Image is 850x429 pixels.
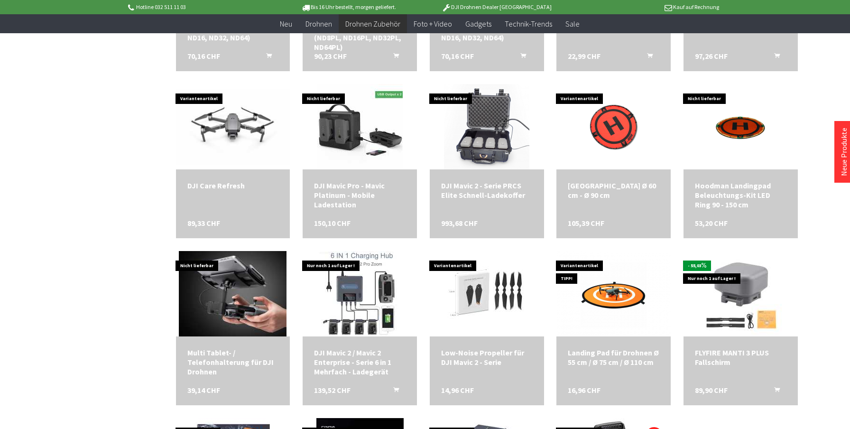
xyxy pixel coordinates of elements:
[695,181,786,209] a: Hoodman Landingpad Beleuchtungs-Kit LED Ring 90 - 150 cm 53,20 CHF
[698,251,784,336] img: FLYFIRE MANTI 3 PLUS Fallschirm
[187,218,220,228] span: 89,33 CHF
[568,51,601,61] span: 22,99 CHF
[695,348,786,367] a: FLYFIRE MANTI 3 PLUS Fallschirm 89,90 CHF In den Warenkorb
[176,89,290,165] img: DJI Care Refresh
[441,218,478,228] span: 993,68 CHF
[314,14,406,52] a: DJI Mavic 2 Zoom ND-PL Filterset Advanced (ND8PL, ND16PL, ND32PL, ND64PL) 90,23 CHF In den Warenkorb
[179,251,286,336] img: Multi Tablet- / Telefonhalterung für DJI Drohnen
[382,385,405,398] button: In den Warenkorb
[187,181,279,190] a: DJI Care Refresh 89,33 CHF
[441,181,533,200] a: DJI Mavic 2 - Serie PRCS Elite Schnell-Ladekoffer 993,68 CHF
[187,348,279,376] div: Multi Tablet- / Telefonhalterung für DJI Drohnen
[695,51,728,61] span: 97,26 CHF
[568,385,601,395] span: 16,96 CHF
[317,84,403,169] img: DJI Mavic Pro - Mavic Platinum - Mobile Ladestation
[441,348,533,367] a: Low-Noise Propeller für DJI Mavic 2 - Serie 14,96 CHF
[839,128,849,176] a: Neue Produkte
[568,348,659,367] div: Landing Pad für Drohnen Ø 55 cm / Ø 75 cm / Ø 110 cm
[568,348,659,367] a: Landing Pad für Drohnen Ø 55 cm / Ø 75 cm / Ø 110 cm 16,96 CHF
[187,348,279,376] a: Multi Tablet- / Telefonhalterung für DJI Drohnen 39,14 CHF
[414,19,452,28] span: Foto + Video
[407,14,459,34] a: Foto + Video
[763,51,785,64] button: In den Warenkorb
[441,181,533,200] div: DJI Mavic 2 - Serie PRCS Elite Schnell-Ladekoffer
[317,251,403,336] img: DJI Mavic 2 / Mavic 2 Enterprise - Serie 6 in 1 Mehrfach - Ladegerät
[382,51,405,64] button: In den Warenkorb
[314,218,351,228] span: 150,10 CHF
[568,181,659,200] a: [GEOGRAPHIC_DATA] Ø 60 cm - Ø 90 cm 105,39 CHF
[459,14,498,34] a: Gadgets
[314,181,406,209] div: DJI Mavic Pro - Mavic Platinum - Mobile Ladestation
[273,14,299,34] a: Neu
[444,84,529,169] img: DJI Mavic 2 - Serie PRCS Elite Schnell-Ladekoffer
[695,348,786,367] div: FLYFIRE MANTI 3 PLUS Fallschirm
[441,51,474,61] span: 70,16 CHF
[498,14,559,34] a: Technik-Trends
[509,51,532,64] button: In den Warenkorb
[314,385,351,395] span: 139,52 CHF
[557,251,671,336] img: Landing Pad für Drohnen Ø 55 cm / Ø 75 cm / Ø 110 cm
[763,385,785,398] button: In den Warenkorb
[695,181,786,209] div: Hoodman Landingpad Beleuchtungs-Kit LED Ring 90 - 150 cm
[280,19,292,28] span: Neu
[339,14,407,34] a: Drohnen Zubehör
[314,348,406,376] a: DJI Mavic 2 / Mavic 2 Enterprise - Serie 6 in 1 Mehrfach - Ladegerät 139,52 CHF In den Warenkorb
[441,348,533,367] div: Low-Noise Propeller für DJI Mavic 2 - Serie
[187,181,279,190] div: DJI Care Refresh
[345,19,400,28] span: Drohnen Zubehör
[274,1,422,13] p: Bis 16 Uhr bestellt, morgen geliefert.
[559,14,586,34] a: Sale
[441,385,474,395] span: 14,96 CHF
[695,385,728,395] span: 89,90 CHF
[255,51,277,64] button: In den Warenkorb
[299,14,339,34] a: Drohnen
[187,385,220,395] span: 39,14 CHF
[571,1,719,13] p: Kauf auf Rechnung
[444,251,529,336] img: Low-Noise Propeller für DJI Mavic 2 - Serie
[314,51,347,61] span: 90,23 CHF
[505,19,552,28] span: Technik-Trends
[698,84,784,169] img: Hoodman Landingpad Beleuchtungs-Kit LED Ring 90 - 150 cm
[187,51,220,61] span: 70,16 CHF
[571,84,656,169] img: Hoodman Landeplatz Ø 60 cm - Ø 90 cm
[314,348,406,376] div: DJI Mavic 2 / Mavic 2 Enterprise - Serie 6 in 1 Mehrfach - Ladegerät
[305,19,332,28] span: Drohnen
[126,1,274,13] p: Hotline 032 511 11 03
[568,181,659,200] div: [GEOGRAPHIC_DATA] Ø 60 cm - Ø 90 cm
[568,218,604,228] span: 105,39 CHF
[565,19,580,28] span: Sale
[636,51,658,64] button: In den Warenkorb
[314,181,406,209] a: DJI Mavic Pro - Mavic Platinum - Mobile Ladestation 150,10 CHF
[695,218,728,228] span: 53,20 CHF
[423,1,571,13] p: DJI Drohnen Dealer [GEOGRAPHIC_DATA]
[465,19,491,28] span: Gadgets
